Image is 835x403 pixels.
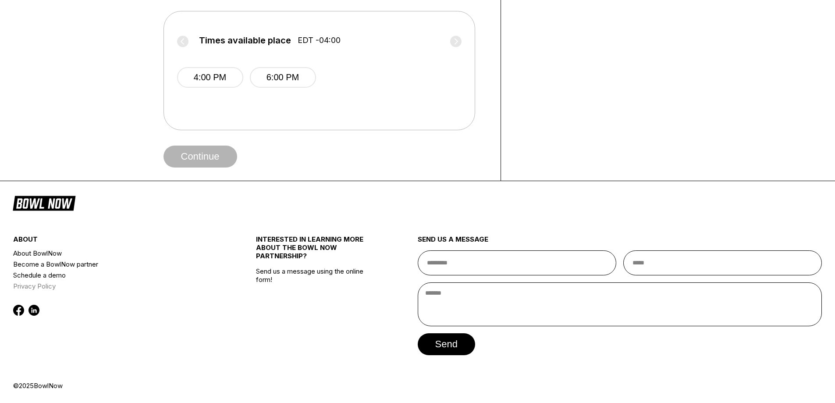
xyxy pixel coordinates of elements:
[418,333,475,355] button: send
[177,67,243,88] button: 4:00 PM
[250,67,316,88] button: 6:00 PM
[256,235,377,267] div: INTERESTED IN LEARNING MORE ABOUT THE BOWL NOW PARTNERSHIP?
[13,281,215,292] a: Privacy Policy
[13,382,822,390] div: © 2025 BowlNow
[13,248,215,259] a: About BowlNow
[199,36,291,45] span: Times available place
[13,270,215,281] a: Schedule a demo
[13,235,215,248] div: about
[298,36,341,45] span: EDT -04:00
[13,259,215,270] a: Become a BowlNow partner
[418,235,822,250] div: send us a message
[256,216,377,382] div: Send us a message using the online form!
